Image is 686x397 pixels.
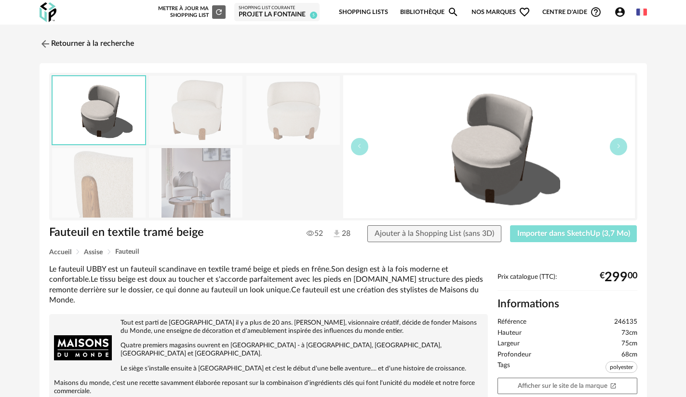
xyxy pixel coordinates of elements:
span: 5 [310,12,317,19]
span: 299 [605,274,628,281]
a: Shopping Lists [339,1,388,24]
img: svg+xml;base64,PHN2ZyB3aWR0aD0iMjQiIGhlaWdodD0iMjQiIHZpZXdCb3g9IjAgMCAyNCAyNCIgZmlsbD0ibm9uZSIgeG... [40,38,51,50]
span: Account Circle icon [614,6,626,18]
span: Open In New icon [610,382,617,389]
img: thumbnail.png [343,75,635,218]
img: brand logo [54,319,112,377]
span: Account Circle icon [614,6,630,18]
span: Heart Outline icon [519,6,530,18]
div: Mettre à jour ma Shopping List [156,5,226,19]
img: fauteuil-en-textile-trame-beige-1000-9-12-246135_4.jpg [246,76,340,145]
span: Accueil [49,249,71,256]
img: thumbnail.png [53,76,145,144]
img: fauteuil-en-textile-trame-beige-1000-9-12-246135_7.jpg [149,148,242,217]
span: Importer dans SketchUp (3,7 Mo) [517,230,630,237]
img: fauteuil-en-textile-trame-beige-1000-9-12-246135_1.jpg [149,76,242,145]
span: Magnify icon [447,6,459,18]
span: 246135 [614,318,637,327]
span: Largeur [498,340,520,348]
span: Centre d'aideHelp Circle Outline icon [542,6,602,18]
p: Tout est parti de [GEOGRAPHIC_DATA] il y a plus de 20 ans. [PERSON_NAME], visionnaire créatif, dé... [54,319,483,335]
div: € 00 [600,274,637,281]
div: Prix catalogue (TTC): [498,273,637,291]
button: Ajouter à la Shopping List (sans 3D) [367,225,501,243]
div: Le fauteuil UBBY est un fauteuil scandinave en textile tramé beige et pieds en frêne.Son design e... [49,264,488,305]
p: Quatre premiers magasins ouvrent en [GEOGRAPHIC_DATA] - à [GEOGRAPHIC_DATA], [GEOGRAPHIC_DATA], [... [54,342,483,358]
span: 68cm [621,351,637,359]
button: Importer dans SketchUp (3,7 Mo) [510,225,637,243]
span: Ajouter à la Shopping List (sans 3D) [375,230,494,237]
img: Téléchargements [332,229,342,239]
img: fauteuil-en-textile-trame-beige-1000-9-12-246135_5.jpg [52,148,146,217]
span: 28 [332,229,350,239]
h1: Fauteuil en textile tramé beige [49,225,289,240]
p: Maisons du monde, c'est une recette savamment élaborée reposant sur la combinaison d'ingrédients ... [54,379,483,396]
span: Tags [498,361,510,375]
span: Fauteuil [115,248,139,255]
a: Afficher sur le site de la marqueOpen In New icon [498,378,637,395]
span: Help Circle Outline icon [590,6,602,18]
span: Assise [84,249,103,256]
span: polyester [605,361,637,373]
span: Profondeur [498,351,531,359]
img: OXP [40,2,56,22]
span: Refresh icon [215,9,223,14]
div: Breadcrumb [49,248,637,256]
div: PROJET LA FONTAINE [239,11,315,19]
a: BibliothèqueMagnify icon [400,1,459,24]
div: Shopping List courante [239,5,315,11]
p: Le siège s'installe ensuite à [GEOGRAPHIC_DATA] et c'est le début d'une belle aventure.... et d'u... [54,365,483,373]
span: 52 [307,229,323,238]
span: 73cm [621,329,637,338]
h2: Informations [498,297,637,311]
a: Retourner à la recherche [40,33,134,55]
span: Hauteur [498,329,522,338]
img: fr [636,7,647,17]
span: Nos marques [471,1,530,24]
a: Shopping List courante PROJET LA FONTAINE 5 [239,5,315,19]
span: Référence [498,318,526,327]
span: 75cm [621,340,637,348]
